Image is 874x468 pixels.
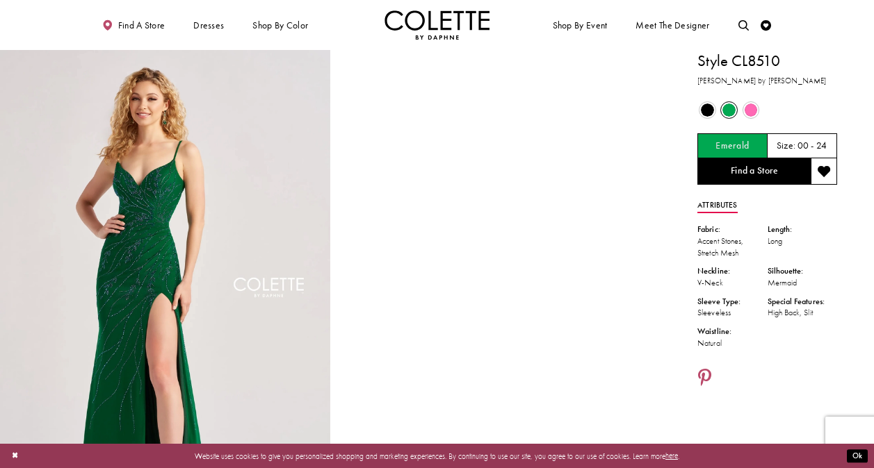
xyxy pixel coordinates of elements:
[250,10,311,40] span: Shop by color
[336,50,666,215] video: Style CL8510 Colette by Daphne #1 autoplay loop mute video
[697,198,737,213] a: Attributes
[697,326,767,337] div: Waistline:
[759,10,775,40] a: Check Wishlist
[736,10,752,40] a: Toggle search
[768,296,837,308] div: Special Features:
[768,224,837,235] div: Length:
[550,10,610,40] span: Shop By Event
[553,20,608,31] span: Shop By Event
[741,100,761,120] div: Pink
[252,20,308,31] span: Shop by color
[697,369,712,389] a: Share using Pinterest - Opens in new tab
[697,235,767,258] div: Accent Stones, Stretch Mesh
[385,10,490,40] img: Colette by Daphne
[768,265,837,277] div: Silhouette:
[768,307,837,319] div: High Back, Slit
[697,75,837,87] h3: [PERSON_NAME] by [PERSON_NAME]
[118,20,165,31] span: Find a store
[385,10,490,40] a: Visit Home Page
[697,100,718,120] div: Black
[665,451,678,460] a: here
[847,449,868,462] button: Submit Dialog
[697,224,767,235] div: Fabric:
[191,10,227,40] span: Dresses
[636,20,709,31] span: Meet the designer
[768,277,837,289] div: Mermaid
[697,265,767,277] div: Neckline:
[697,307,767,319] div: Sleeveless
[76,449,798,462] p: Website uses cookies to give you personalized shopping and marketing experiences. By continuing t...
[697,99,837,121] div: Product color controls state depends on size chosen
[100,10,168,40] a: Find a store
[697,337,767,349] div: Natural
[633,10,713,40] a: Meet the designer
[193,20,224,31] span: Dresses
[6,446,24,465] button: Close Dialog
[777,140,795,152] span: Size:
[768,235,837,247] div: Long
[697,277,767,289] div: V-Neck
[697,158,811,185] a: Find a Store
[811,158,837,185] button: Add to wishlist
[697,296,767,308] div: Sleeve Type:
[697,50,837,72] h1: Style CL8510
[719,100,739,120] div: Emerald
[798,141,827,151] h5: 00 - 24
[715,141,749,151] h5: Chosen color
